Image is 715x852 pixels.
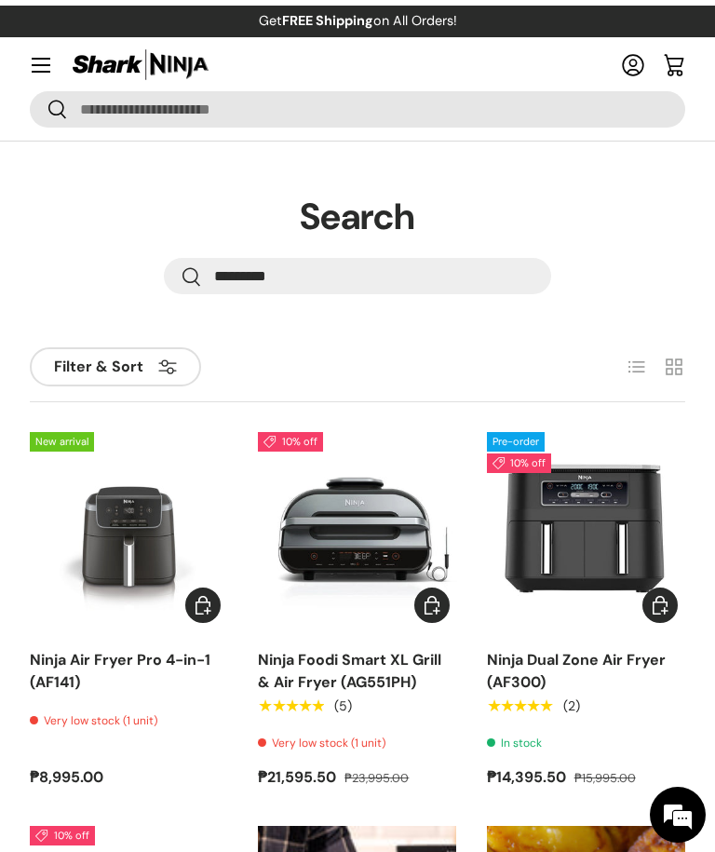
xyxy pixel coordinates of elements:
[487,453,552,473] span: 10% off
[258,650,441,692] a: Ninja Foodi Smart XL Grill & Air Fryer (AG551PH)
[30,194,685,239] h1: Search
[30,432,228,630] img: https://sharkninja.com.ph/products/ninja-air-fryer-pro-4-in-1-af141
[258,432,323,452] span: 10% off
[258,432,456,630] a: Ninja Foodi Smart XL Grill & Air Fryer (AG551PH)
[487,432,545,452] span: Pre-order
[282,12,373,29] strong: FREE Shipping
[71,47,210,83] img: Shark Ninja Philippines
[54,358,143,375] span: Filter & Sort
[259,11,457,32] p: Get on All Orders!
[30,432,228,630] a: Ninja Air Fryer Pro 4-in-1 (AF141)
[487,650,666,692] a: Ninja Dual Zone Air Fryer (AF300)
[30,432,94,452] span: New arrival
[487,432,685,630] a: Ninja Dual Zone Air Fryer (AF300)
[30,826,95,845] span: 10% off
[258,432,456,630] img: ninja-foodi-smart-xl-grill-and-air-fryer-full-view-shark-ninja-philippines
[30,650,210,692] a: Ninja Air Fryer Pro 4-in-1 (AF141)
[30,347,201,386] button: Filter & Sort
